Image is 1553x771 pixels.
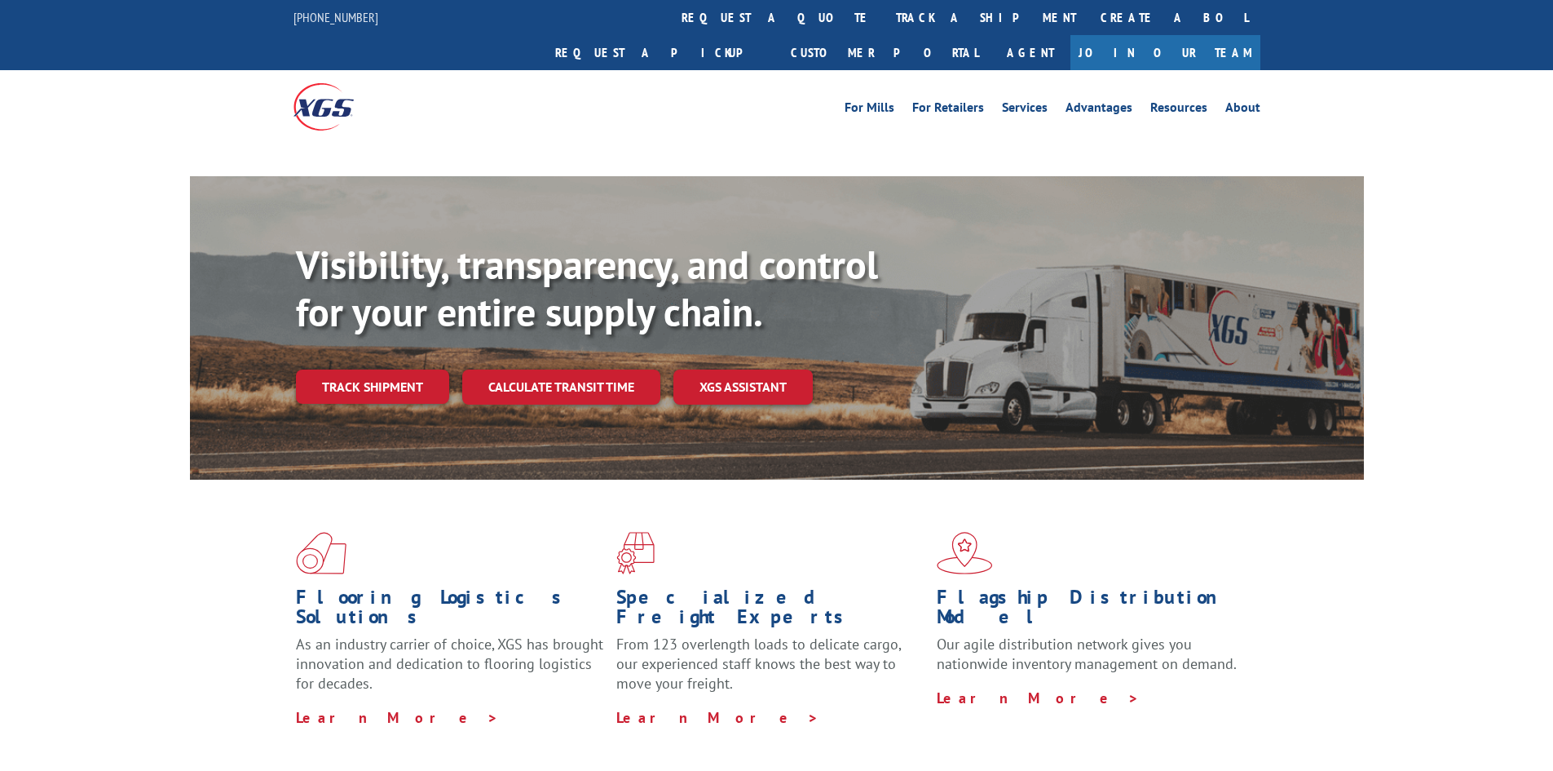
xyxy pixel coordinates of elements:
a: [PHONE_NUMBER] [293,9,378,25]
a: Join Our Team [1070,35,1260,70]
a: Services [1002,101,1048,119]
span: As an industry carrier of choice, XGS has brought innovation and dedication to flooring logistics... [296,635,603,693]
h1: Flagship Distribution Model [937,587,1245,635]
a: XGS ASSISTANT [673,370,813,405]
b: Visibility, transparency, and control for your entire supply chain. [296,239,878,337]
img: xgs-icon-focused-on-flooring-red [616,532,655,574]
a: Advantages [1065,101,1132,119]
h1: Flooring Logistics Solutions [296,587,604,635]
span: Our agile distribution network gives you nationwide inventory management on demand. [937,635,1237,673]
a: Track shipment [296,370,449,404]
a: About [1225,101,1260,119]
a: Agent [990,35,1070,70]
a: Learn More > [296,708,499,727]
a: Customer Portal [779,35,990,70]
a: Learn More > [616,708,819,727]
a: For Mills [845,101,894,119]
a: Request a pickup [543,35,779,70]
a: Calculate transit time [462,370,660,405]
h1: Specialized Freight Experts [616,587,924,635]
a: Learn More > [937,689,1140,707]
img: xgs-icon-flagship-distribution-model-red [937,532,993,574]
a: Resources [1150,101,1207,119]
a: For Retailers [912,101,984,119]
img: xgs-icon-total-supply-chain-intelligence-red [296,532,346,574]
p: From 123 overlength loads to delicate cargo, our experienced staff knows the best way to move you... [616,635,924,707]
